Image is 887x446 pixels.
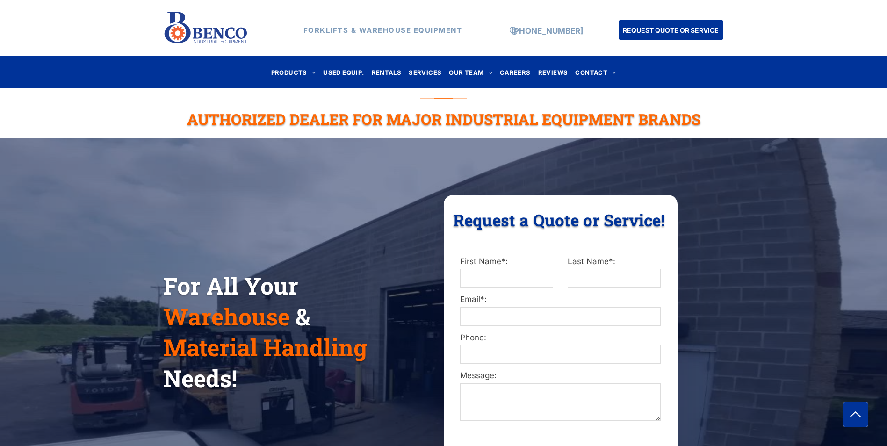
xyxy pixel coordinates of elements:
[303,26,462,35] strong: FORKLIFTS & WAREHOUSE EQUIPMENT
[534,66,572,79] a: REVIEWS
[619,20,723,40] a: REQUEST QUOTE OR SERVICE
[511,26,583,36] a: [PHONE_NUMBER]
[296,301,310,332] span: &
[571,66,620,79] a: CONTACT
[568,256,660,268] label: Last Name*:
[445,66,496,79] a: OUR TEAM
[460,256,553,268] label: First Name*:
[163,270,298,301] span: For All Your
[267,66,320,79] a: PRODUCTS
[163,301,290,332] span: Warehouse
[163,332,367,363] span: Material Handling
[368,66,405,79] a: RENTALS
[460,332,660,344] label: Phone:
[623,22,719,39] span: REQUEST QUOTE OR SERVICE
[460,294,660,306] label: Email*:
[187,109,700,129] span: Authorized Dealer For Major Industrial Equipment Brands
[453,209,665,230] span: Request a Quote or Service!
[460,370,660,382] label: Message:
[163,363,237,394] span: Needs!
[405,66,445,79] a: SERVICES
[496,66,534,79] a: CAREERS
[319,66,368,79] a: USED EQUIP.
